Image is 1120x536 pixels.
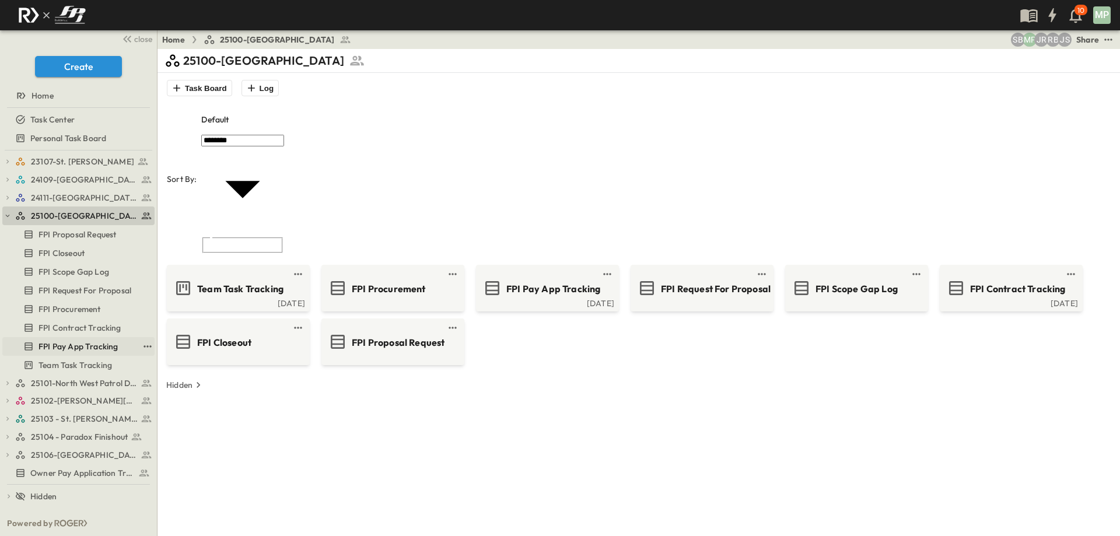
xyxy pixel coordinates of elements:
[31,377,138,389] span: 25101-North West Patrol Division
[2,391,155,410] div: 25102-Christ The Redeemer Anglican Churchtest
[2,464,155,482] div: Owner Pay Application Trackingtest
[1023,33,1037,47] div: Monica Pruteanu (mpruteanu@fpibuilders.com)
[31,156,134,167] span: 23107-St. [PERSON_NAME]
[15,375,152,391] a: 25101-North West Patrol Division
[2,262,155,281] div: FPI Scope Gap Logtest
[506,282,600,296] span: FPI Pay App Tracking
[1064,267,1078,281] button: test
[14,3,90,27] img: c8d7d1ed905e502e8f77bf7063faec64e13b34fdb1f2bdd94b0e311fc34f8000.png
[162,34,358,45] nav: breadcrumbs
[324,279,460,297] a: FPI Procurement
[141,339,155,353] button: test
[32,90,54,101] span: Home
[38,247,85,259] span: FPI Closeout
[661,282,771,296] span: FPI Request For Proposal
[2,170,155,189] div: 24109-St. Teresa of Calcutta Parish Halltest
[2,188,155,207] div: 24111-[GEOGRAPHIC_DATA]test
[166,379,192,391] p: Hidden
[31,174,138,185] span: 24109-St. Teresa of Calcutta Parish Hall
[117,30,155,47] button: close
[169,297,305,307] div: [DATE]
[242,80,279,96] button: Log
[633,279,769,297] a: FPI Request For Proposal
[478,279,614,297] a: FPI Pay App Tracking
[1034,33,1048,47] div: Jayden Ramirez (jramirez@fpibuilders.com)
[1101,33,1115,47] button: test
[167,173,197,185] p: Sort By:
[2,281,155,300] div: FPI Request For Proposaltest
[446,267,460,281] button: test
[2,225,155,244] div: FPI Proposal Requesttest
[1092,5,1112,25] button: MP
[2,409,155,428] div: 25103 - St. [PERSON_NAME] Phase 2test
[169,332,305,351] a: FPI Closeout
[15,190,152,206] a: 24111-[GEOGRAPHIC_DATA]
[2,129,155,148] div: Personal Task Boardtest
[134,33,152,45] span: close
[2,428,155,446] div: 25104 - Paradox Finishouttest
[942,279,1078,297] a: FPI Contract Tracking
[31,431,128,443] span: 25104 - Paradox Finishout
[15,411,152,427] a: 25103 - St. [PERSON_NAME] Phase 2
[1093,6,1111,24] div: MP
[15,393,152,409] a: 25102-Christ The Redeemer Anglican Church
[31,413,138,425] span: 25103 - St. [PERSON_NAME] Phase 2
[2,446,155,464] div: 25106-St. Andrews Parking Lottest
[942,297,1078,307] a: [DATE]
[31,395,138,407] span: 25102-Christ The Redeemer Anglican Church
[1076,34,1099,45] div: Share
[2,357,152,373] a: Team Task Tracking
[2,245,152,261] a: FPI Closeout
[324,332,460,351] a: FPI Proposal Request
[755,267,769,281] button: test
[2,226,152,243] a: FPI Proposal Request
[31,210,138,222] span: 25100-Vanguard Prep School
[15,153,152,170] a: 23107-St. [PERSON_NAME]
[169,279,305,297] a: Team Task Tracking
[909,267,923,281] button: test
[2,206,155,225] div: 25100-Vanguard Prep Schooltest
[815,282,898,296] span: FPI Scope Gap Log
[38,322,121,334] span: FPI Contract Tracking
[2,130,152,146] a: Personal Task Board
[291,267,305,281] button: test
[204,34,351,45] a: 25100-[GEOGRAPHIC_DATA]
[2,318,155,337] div: FPI Contract Trackingtest
[600,267,614,281] button: test
[38,266,109,278] span: FPI Scope Gap Log
[970,282,1066,296] span: FPI Contract Tracking
[38,229,116,240] span: FPI Proposal Request
[1077,6,1084,15] p: 10
[1058,33,1072,47] div: Jesse Sullivan (jsullivan@fpibuilders.com)
[197,336,251,349] span: FPI Closeout
[31,449,138,461] span: 25106-St. Andrews Parking Lot
[2,320,152,336] a: FPI Contract Tracking
[352,282,426,296] span: FPI Procurement
[2,152,155,171] div: 23107-St. [PERSON_NAME]test
[2,356,155,374] div: Team Task Trackingtest
[2,337,155,356] div: FPI Pay App Trackingtest
[30,132,106,144] span: Personal Task Board
[2,282,152,299] a: FPI Request For Proposal
[291,321,305,335] button: test
[787,279,923,297] a: FPI Scope Gap Log
[15,429,152,445] a: 25104 - Paradox Finishout
[1011,33,1025,47] div: Sterling Barnett (sterling@fpibuilders.com)
[15,447,152,463] a: 25106-St. Andrews Parking Lot
[197,282,283,296] span: Team Task Tracking
[38,359,112,371] span: Team Task Tracking
[1046,33,1060,47] div: Regina Barnett (rbarnett@fpibuilders.com)
[183,52,344,69] p: 25100-[GEOGRAPHIC_DATA]
[30,114,75,125] span: Task Center
[478,297,614,307] a: [DATE]
[2,111,152,128] a: Task Center
[15,208,152,224] a: 25100-Vanguard Prep School
[31,192,138,204] span: 24111-[GEOGRAPHIC_DATA]
[2,338,138,355] a: FPI Pay App Tracking
[352,336,444,349] span: FPI Proposal Request
[30,467,134,479] span: Owner Pay Application Tracking
[38,303,101,315] span: FPI Procurement
[15,171,152,188] a: 24109-St. Teresa of Calcutta Parish Hall
[446,321,460,335] button: test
